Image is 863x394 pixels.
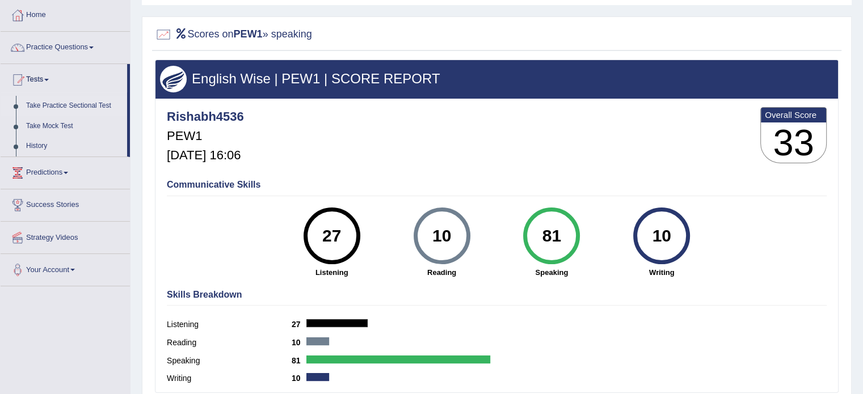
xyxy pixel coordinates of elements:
h3: 33 [761,122,826,163]
div: 10 [641,212,683,260]
h4: Skills Breakdown [167,290,827,300]
label: Writing [167,372,292,384]
b: 27 [292,320,306,329]
b: 10 [292,338,306,347]
a: Tests [1,64,127,92]
label: Listening [167,319,292,331]
a: Predictions [1,157,130,185]
a: Take Mock Test [21,116,127,137]
h5: [DATE] 16:06 [167,149,244,162]
strong: Reading [393,267,491,278]
b: Overall Score [765,110,822,120]
b: 81 [292,356,306,365]
strong: Writing [612,267,711,278]
strong: Listening [283,267,381,278]
h3: English Wise | PEW1 | SCORE REPORT [160,71,833,86]
a: Take Practice Sectional Test [21,96,127,116]
a: Your Account [1,254,130,282]
a: Practice Questions [1,32,130,60]
a: Success Stories [1,189,130,218]
h4: Rishabh4536 [167,110,244,124]
strong: Speaking [502,267,601,278]
div: 10 [421,212,462,260]
div: 27 [311,212,352,260]
a: History [21,136,127,156]
div: 81 [531,212,572,260]
b: 10 [292,374,306,383]
a: Strategy Videos [1,222,130,250]
h4: Communicative Skills [167,180,827,190]
h2: Scores on » speaking [155,26,312,43]
label: Speaking [167,355,292,367]
img: wings.png [160,66,187,92]
h5: PEW1 [167,129,244,143]
label: Reading [167,337,292,349]
b: PEW1 [234,28,263,40]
